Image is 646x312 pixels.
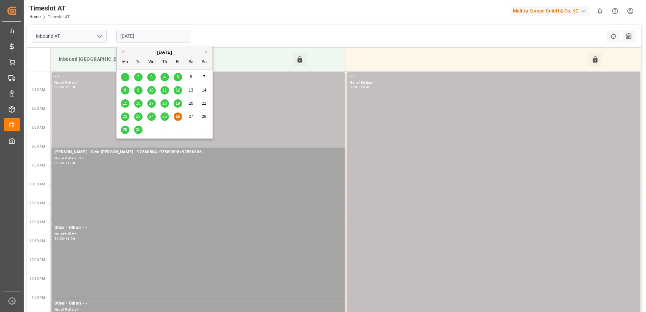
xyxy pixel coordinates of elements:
div: Mo [121,58,129,67]
div: 13:00 [65,237,75,240]
div: Inbound [GEOGRAPHIC_DATA] [56,53,293,66]
div: - [64,237,65,240]
div: Fr [174,58,182,67]
div: Choose Tuesday, September 30th, 2025 [134,126,143,134]
span: 21 [202,101,206,106]
div: Choose Thursday, September 11th, 2025 [160,86,169,95]
span: 10:30 AM [29,201,45,205]
div: Choose Tuesday, September 16th, 2025 [134,99,143,108]
span: 1:00 PM [32,296,45,300]
div: - - [350,73,637,80]
span: 10 [149,88,153,93]
input: Type to search/select [32,30,107,43]
div: Other - Others - - [54,225,342,231]
div: - [64,161,65,164]
span: 13 [189,88,193,93]
span: 8:30 AM [32,126,45,129]
div: Choose Tuesday, September 2nd, 2025 [134,73,143,81]
span: 5 [177,75,179,79]
div: - - [54,73,342,80]
span: 10:00 AM [29,182,45,186]
div: Choose Monday, September 29th, 2025 [121,126,129,134]
div: Choose Friday, September 19th, 2025 [174,99,182,108]
div: [PERSON_NAME] - Gebr [PERSON_NAME] - 92560804+92560805+92560806 [54,149,342,156]
div: We [147,58,156,67]
span: 9 [137,88,140,93]
div: 11:00 [54,237,64,240]
span: 2 [137,75,140,79]
div: 11:00 [65,161,75,164]
span: 12:00 PM [29,258,45,262]
span: 20 [189,101,193,106]
div: No. of Pallets - [350,80,637,86]
span: 19 [175,101,180,106]
div: Choose Tuesday, September 23rd, 2025 [134,112,143,121]
span: 9:30 AM [32,163,45,167]
div: - [64,85,65,88]
div: Choose Friday, September 12th, 2025 [174,86,182,95]
div: Choose Thursday, September 25th, 2025 [160,112,169,121]
div: Choose Monday, September 15th, 2025 [121,99,129,108]
span: 12 [175,88,180,93]
span: 30 [136,127,140,132]
span: 16 [136,101,140,106]
div: No. of Pallets - [54,80,342,86]
span: 6 [190,75,192,79]
span: 29 [123,127,127,132]
span: 11 [162,88,167,93]
div: Other - Others - - [54,300,342,307]
div: Choose Thursday, September 4th, 2025 [160,73,169,81]
span: 9:00 AM [32,145,45,148]
div: Choose Sunday, September 21st, 2025 [200,99,208,108]
div: month 2025-09 [119,71,211,136]
div: - [359,85,361,88]
div: 15:30 [361,85,370,88]
span: 17 [149,101,153,106]
span: 14 [202,88,206,93]
span: 28 [202,114,206,119]
div: Melitta Europa GmbH & Co. KG [510,6,590,16]
div: 15:30 [65,85,75,88]
input: DD-MM-YYYY [116,30,191,43]
div: Choose Thursday, September 18th, 2025 [160,99,169,108]
span: 8:00 AM [32,107,45,110]
a: Home [29,15,41,19]
div: Timeslot AT [29,3,70,13]
span: 4 [164,75,166,79]
div: Choose Monday, September 22nd, 2025 [121,112,129,121]
div: Th [160,58,169,67]
span: 12:30 PM [29,277,45,281]
span: 7:30 AM [32,88,45,92]
span: 25 [162,114,167,119]
div: Choose Friday, September 5th, 2025 [174,73,182,81]
div: 07:00 [350,85,359,88]
div: Tu [134,58,143,67]
div: No. of Pallets - 35 [54,156,342,161]
div: Choose Wednesday, September 17th, 2025 [147,99,156,108]
span: 22 [123,114,127,119]
div: Choose Saturday, September 27th, 2025 [187,112,195,121]
span: 3 [150,75,153,79]
span: 24 [149,114,153,119]
span: 18 [162,101,167,106]
div: Sa [187,58,195,67]
div: Choose Sunday, September 28th, 2025 [200,112,208,121]
span: 11:00 AM [29,220,45,224]
span: 8 [124,88,126,93]
div: Choose Wednesday, September 10th, 2025 [147,86,156,95]
div: Choose Wednesday, September 3rd, 2025 [147,73,156,81]
div: [DATE] [117,49,213,56]
button: open menu [94,31,104,42]
div: Choose Sunday, September 7th, 2025 [200,73,208,81]
span: 7 [203,75,205,79]
div: Choose Wednesday, September 24th, 2025 [147,112,156,121]
button: Next Month [205,50,209,54]
div: 07:00 [54,85,64,88]
span: 1 [124,75,126,79]
span: 23 [136,114,140,119]
div: Su [200,58,208,67]
div: Choose Saturday, September 6th, 2025 [187,73,195,81]
span: 15 [123,101,127,106]
div: Choose Sunday, September 14th, 2025 [200,86,208,95]
div: Choose Monday, September 1st, 2025 [121,73,129,81]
